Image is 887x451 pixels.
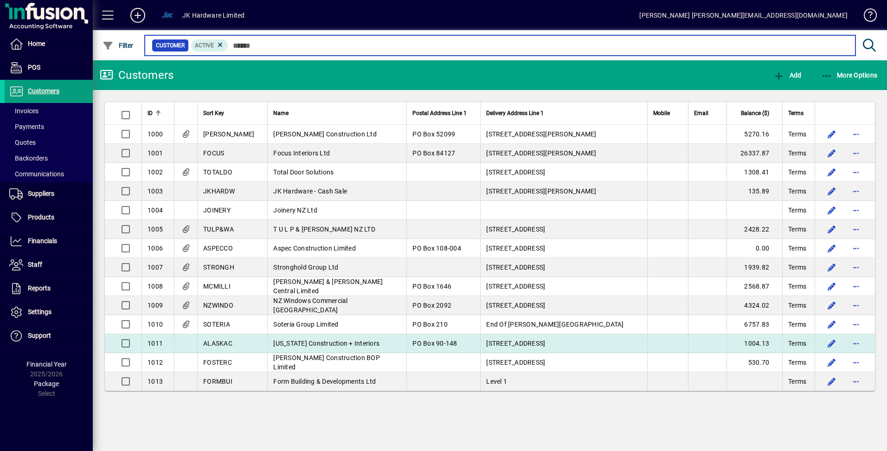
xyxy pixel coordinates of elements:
[824,298,839,313] button: Edit
[148,378,163,385] span: 1013
[486,245,545,252] span: [STREET_ADDRESS]
[733,108,778,118] div: Balance ($)
[726,353,782,372] td: 530.70
[824,203,839,218] button: Edit
[486,359,545,366] span: [STREET_ADDRESS]
[5,206,93,229] a: Products
[273,187,347,195] span: JK Hardware - Cash Sale
[5,150,93,166] a: Backorders
[9,107,39,115] span: Invoices
[5,166,93,182] a: Communications
[9,170,64,178] span: Communications
[639,8,848,23] div: [PERSON_NAME] [PERSON_NAME][EMAIL_ADDRESS][DOMAIN_NAME]
[741,108,769,118] span: Balance ($)
[848,279,863,294] button: More options
[848,336,863,351] button: More options
[486,168,545,176] span: [STREET_ADDRESS]
[9,155,48,162] span: Backorders
[273,168,334,176] span: Total Door Solutions
[203,245,233,252] span: ASPECCO
[726,239,782,258] td: 0.00
[824,260,839,275] button: Edit
[203,206,231,214] span: JOINERY
[824,279,839,294] button: Edit
[156,41,185,50] span: Customer
[5,182,93,206] a: Suppliers
[148,108,153,118] span: ID
[486,149,596,157] span: [STREET_ADDRESS][PERSON_NAME]
[273,354,380,371] span: [PERSON_NAME] Construction BOP Limited
[486,302,545,309] span: [STREET_ADDRESS]
[203,264,234,271] span: STRONGH
[824,222,839,237] button: Edit
[848,146,863,161] button: More options
[273,340,379,347] span: [US_STATE] Construction + Interiors
[28,64,40,71] span: POS
[824,317,839,332] button: Edit
[148,225,163,233] span: 1005
[848,184,863,199] button: More options
[486,108,544,118] span: Delivery Address Line 1
[28,87,59,95] span: Customers
[486,340,545,347] span: [STREET_ADDRESS]
[203,378,232,385] span: FORMBUI
[412,283,451,290] span: PO Box 1646
[148,359,163,366] span: 1012
[486,283,545,290] span: [STREET_ADDRESS]
[203,321,230,328] span: SOTERIA
[28,213,54,221] span: Products
[848,355,863,370] button: More options
[203,108,224,118] span: Sort Key
[653,108,670,118] span: Mobile
[848,222,863,237] button: More options
[824,127,839,142] button: Edit
[412,340,457,347] span: PO Box 90-148
[195,42,214,49] span: Active
[28,190,54,197] span: Suppliers
[273,378,376,385] span: Form Building & Developments Ltd
[5,253,93,277] a: Staff
[848,374,863,389] button: More options
[273,297,347,314] span: NZ Windows Commercial [GEOGRAPHIC_DATA]
[203,225,234,233] span: TULP&WA
[726,315,782,334] td: 6757.83
[788,168,806,177] span: Terms
[486,187,596,195] span: [STREET_ADDRESS][PERSON_NAME]
[5,324,93,348] a: Support
[694,108,721,118] div: Email
[148,130,163,138] span: 1000
[203,168,232,176] span: TOTALDO
[203,149,224,157] span: FOCUS
[726,334,782,353] td: 1004.13
[9,139,36,146] span: Quotes
[726,220,782,239] td: 2428.22
[203,340,232,347] span: ALASKAC
[848,260,863,275] button: More options
[486,225,545,233] span: [STREET_ADDRESS]
[694,108,708,118] span: Email
[100,68,174,83] div: Customers
[100,37,136,54] button: Filter
[788,108,803,118] span: Terms
[273,245,356,252] span: Aspec Construction Limited
[148,206,163,214] span: 1004
[788,320,806,329] span: Terms
[273,108,289,118] span: Name
[819,67,880,84] button: More Options
[486,130,596,138] span: [STREET_ADDRESS][PERSON_NAME]
[5,32,93,56] a: Home
[788,244,806,253] span: Terms
[788,358,806,367] span: Terms
[788,377,806,386] span: Terms
[412,108,467,118] span: Postal Address Line 1
[203,187,235,195] span: JKHARDW
[5,230,93,253] a: Financials
[848,241,863,256] button: More options
[5,103,93,119] a: Invoices
[273,225,375,233] span: T U L P & [PERSON_NAME] NZ LTD
[28,261,42,268] span: Staff
[848,298,863,313] button: More options
[857,2,875,32] a: Knowledge Base
[28,284,51,292] span: Reports
[824,241,839,256] button: Edit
